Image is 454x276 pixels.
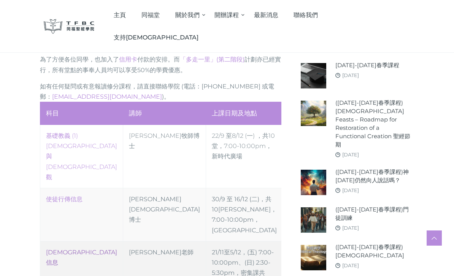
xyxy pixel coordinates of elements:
span: 開辦課程 [214,11,239,19]
a: ([DATE]-[DATE]春季課程)門徒訓練 [335,205,410,222]
a: [EMAIL_ADDRESS][DOMAIN_NAME] [52,93,162,100]
a: [DATE] [342,225,359,231]
a: 「多走一里」(第二階段) [180,56,244,63]
a: 聯絡我們 [286,4,326,26]
a: ([DATE]-[DATE]春季課程)[DEMOGRAPHIC_DATA] [335,243,410,260]
a: 信用卡 [119,56,137,63]
a: 開辦課程 [207,4,246,26]
a: 最新消息 [246,4,286,26]
a: [DEMOGRAPHIC_DATA]信息 [46,249,117,266]
td: 30/9 至 16/12 (二)，共10[PERSON_NAME]，7:00-10:00pm，[GEOGRAPHIC_DATA] [206,188,283,241]
img: 同福聖經學院 TFBC [44,19,95,34]
img: (2024-25年春季課程)神今天仍然向人說話嗎？ [301,170,326,195]
th: 上課日期及地點 [206,102,283,125]
a: ([DATE]-[DATE]春季課程)神[DATE]仍然向人說話嗎？ [335,168,410,185]
a: 主頁 [106,4,134,26]
img: (2024-25年春季課程)聖經神學 [301,245,326,270]
a: [DATE]-[DATE]春季課程 [335,61,399,69]
a: 使徒行傳信息 [46,196,83,203]
a: [DATE] [342,72,359,78]
a: 同福堂 [134,4,168,26]
span: 主頁 [114,11,126,19]
span: 最新消息 [254,11,278,19]
td: [PERSON_NAME]牧師博士 [123,125,206,188]
img: (2024-25年春季課程) Biblical Feasts – Roadmap for Restoration of a Functional Creation 聖經節期 [301,101,326,126]
a: 關於我們 [167,4,207,26]
a: ‎基礎教義 (1) [DEMOGRAPHIC_DATA]與[DEMOGRAPHIC_DATA]觀 [46,132,117,181]
a: [DATE] [342,151,359,158]
td: 22/9 至8/12 (一) ，共10堂，7:00-10:00pm，新時代廣場 [206,125,283,188]
img: (2024-25年春季課程)門徒訓練 [301,207,326,233]
p: 如有任何疑問或有意報讀修分課程，請直接聯絡學院 (電話：[PHONE_NUMBER] 或電郵： )。 [40,81,281,102]
span: 同福堂 [141,11,160,19]
p: 有意報讀修分或旁聽的學生，可以直接在有關 同時[DEMOGRAPHIC_DATA]為了方便各位同學，也加入了 付款的安排。而 計劃亦已經實行，所有堂點的事奉人員均可以享受50%的學費優惠。 [40,44,281,75]
img: 2024-25年春季課程 [301,63,326,88]
a: [DATE] [342,262,359,268]
a: 支持[DEMOGRAPHIC_DATA] [106,26,206,49]
a: Scroll to top [427,230,442,246]
td: [PERSON_NAME][DEMOGRAPHIC_DATA]博士 [123,188,206,241]
th: 科目 [40,102,123,125]
span: 聯絡我們 [294,11,318,19]
th: 講師 [123,102,206,125]
span: 關於我們 [175,11,200,19]
span: 支持[DEMOGRAPHIC_DATA] [114,34,198,41]
a: [DATE] [342,187,359,193]
a: ([DATE]-[DATE]春季課程) [DEMOGRAPHIC_DATA] Feasts – Roadmap for Restoration of a Functional Creation ... [335,99,410,149]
